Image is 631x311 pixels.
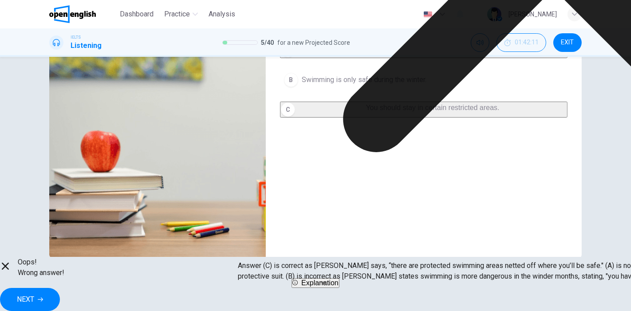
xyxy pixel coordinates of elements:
img: OpenEnglish logo [49,5,96,23]
img: Darwin, Australia [49,42,266,258]
span: Dashboard [120,9,154,20]
h1: Listening [71,40,102,51]
span: Wrong answer! [18,268,64,278]
span: IELTS [71,34,81,40]
span: NEXT [17,293,34,306]
span: Explanation [301,279,339,287]
span: Analysis [209,9,235,20]
span: Practice [164,9,190,20]
span: Oops! [18,257,64,268]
